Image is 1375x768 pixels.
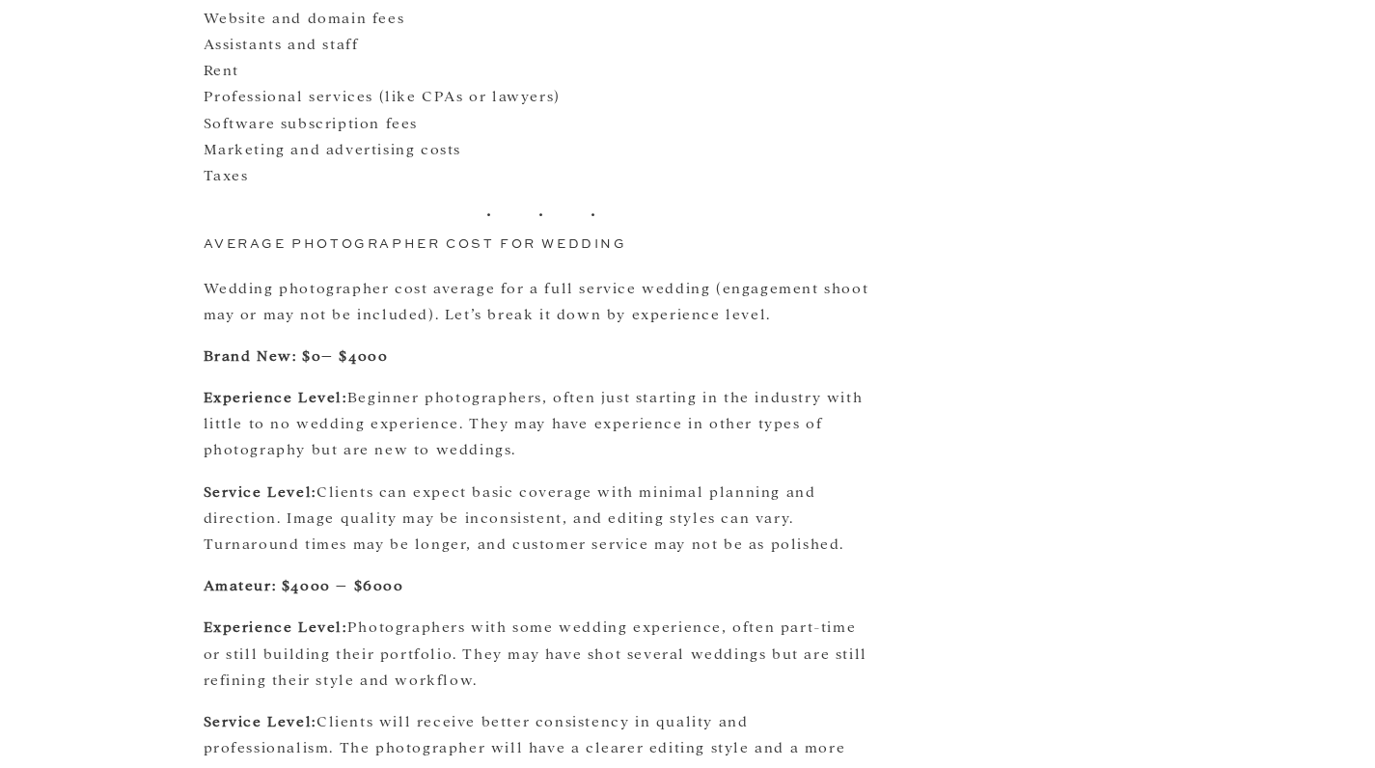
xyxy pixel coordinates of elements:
[204,274,879,326] p: Wedding photographer cost average for a full service wedding (engagement shoot may or may not be ...
[204,481,316,500] strong: Service Level:
[204,478,879,557] p: Clients can expect basic coverage with minimal planning and direction. Image quality may be incon...
[204,383,879,462] p: Beginner photographers, often just starting in the industry with little to no wedding experience....
[204,575,404,593] strong: Amateur: $4000 – $6000
[204,233,879,256] h3: AVERAGE PHOTOGRAPHER COST FOR WEDDING
[204,617,347,635] strong: Experience Level:
[204,387,347,405] strong: Experience Level:
[204,345,389,364] strong: Brand New: $0– $4000
[204,613,879,692] p: Photographers with some wedding experience, often part-time or still building their portfolio. Th...
[204,711,316,729] strong: Service Level:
